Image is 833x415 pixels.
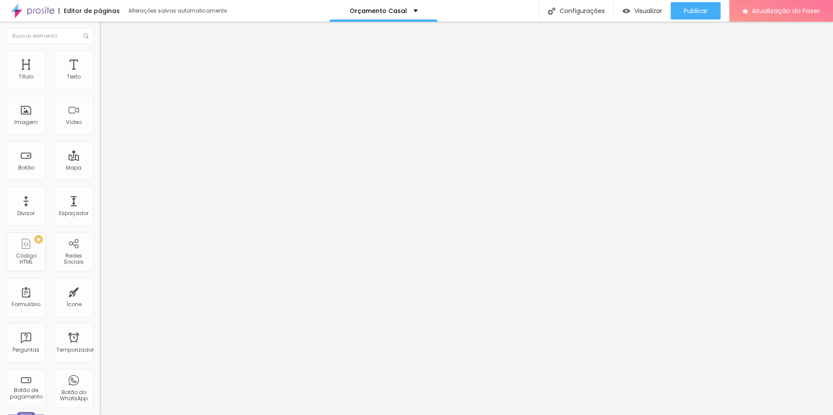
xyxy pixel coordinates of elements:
[17,209,35,217] font: Divisor
[671,2,721,20] button: Publicar
[56,346,94,353] font: Temporizador
[19,73,33,80] font: Título
[66,301,82,308] font: Ícone
[67,73,81,80] font: Texto
[350,7,407,15] font: Orçamento Casal
[13,346,39,353] font: Perguntas
[560,7,605,15] font: Configurações
[634,7,662,15] font: Visualizar
[623,7,630,15] img: view-1.svg
[64,252,84,265] font: Redes Sociais
[614,2,671,20] button: Visualizar
[684,7,708,15] font: Publicar
[64,7,120,15] font: Editor de páginas
[10,386,43,400] font: Botão de pagamento
[18,164,34,171] font: Botão
[12,301,40,308] font: Formulário
[59,209,89,217] font: Espaçador
[128,7,227,14] font: Alterações salvas automaticamente
[752,6,820,15] font: Atualização do Fazer
[548,7,555,15] img: Ícone
[66,118,82,126] font: Vídeo
[7,28,93,44] input: Buscar elemento
[14,118,38,126] font: Imagem
[60,389,88,402] font: Botão do WhatsApp
[100,22,833,415] iframe: Editor
[16,252,36,265] font: Código HTML
[66,164,82,171] font: Mapa
[83,33,89,39] img: Ícone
